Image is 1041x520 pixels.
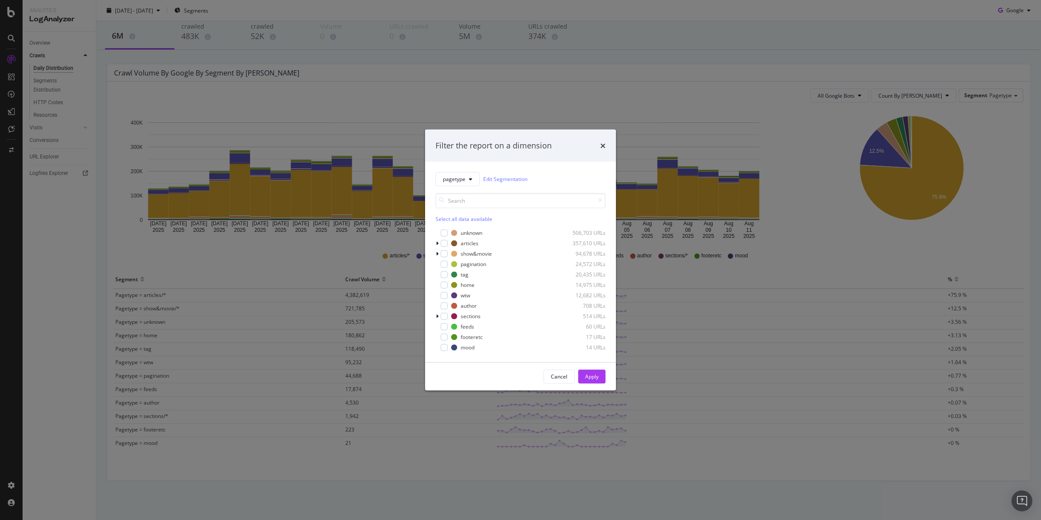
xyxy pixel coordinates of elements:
[461,313,481,320] div: sections
[563,323,606,330] div: 60 URLs
[461,260,486,268] div: pagination
[578,369,606,383] button: Apply
[563,292,606,299] div: 12,682 URLs
[1012,490,1032,511] div: Open Intercom Messenger
[435,172,480,186] button: pagetype
[543,369,575,383] button: Cancel
[563,281,606,289] div: 14,975 URLs
[435,193,606,208] input: Search
[435,215,606,222] div: Select all data available
[563,344,606,351] div: 14 URLs
[461,292,470,299] div: wtw
[461,281,475,289] div: home
[563,240,606,247] div: 357,610 URLs
[461,333,483,341] div: footeretc
[563,313,606,320] div: 514 URLs
[461,250,492,257] div: show&movie
[461,240,478,247] div: articles
[585,373,599,380] div: Apply
[563,250,606,257] div: 94,678 URLs
[461,271,468,278] div: tag
[425,130,616,391] div: modal
[435,140,552,151] div: Filter the report on a dimension
[563,229,606,237] div: 506,703 URLs
[600,140,606,151] div: times
[563,271,606,278] div: 20,435 URLs
[563,260,606,268] div: 24,572 URLs
[551,373,567,380] div: Cancel
[461,344,475,351] div: mood
[443,175,465,183] span: pagetype
[563,333,606,341] div: 17 URLs
[483,174,527,184] a: Edit Segmentation
[461,302,477,309] div: author
[461,229,482,237] div: unknown
[563,302,606,309] div: 708 URLs
[461,323,474,330] div: feeds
